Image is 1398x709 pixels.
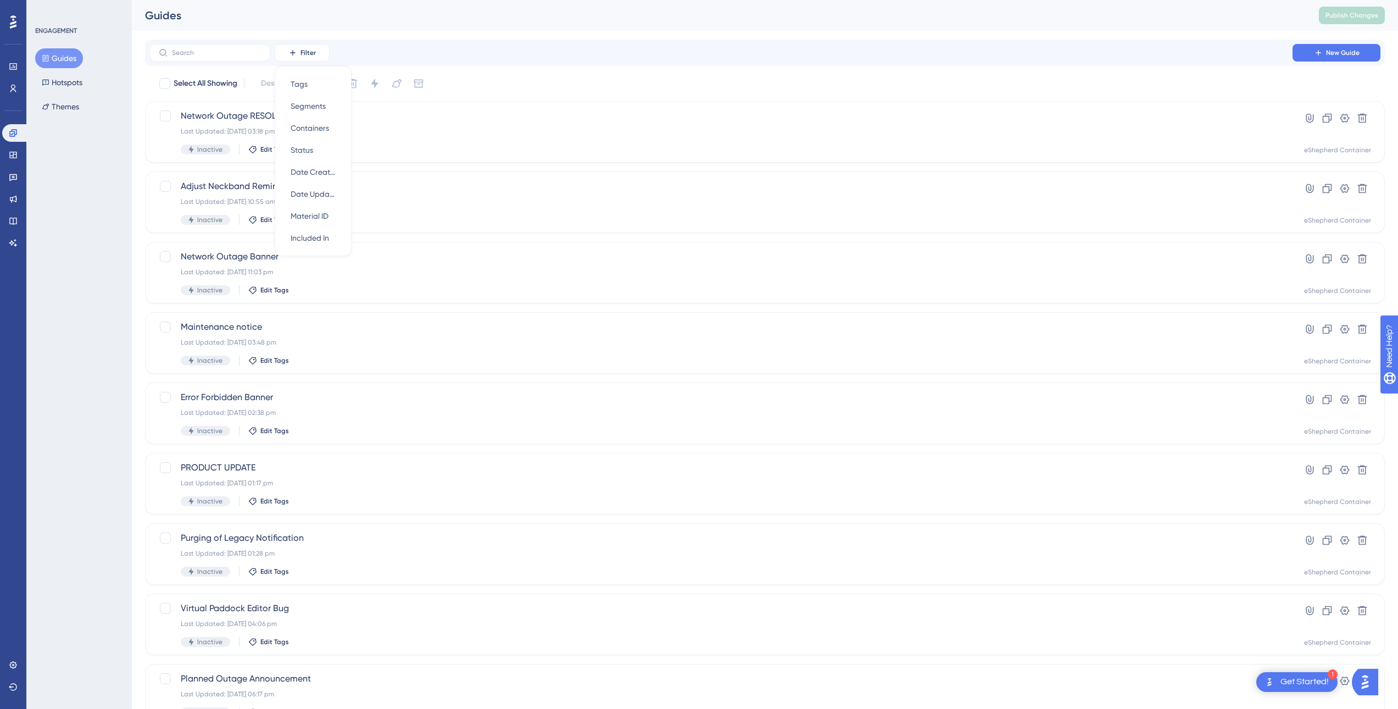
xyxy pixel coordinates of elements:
div: Last Updated: [DATE] 01:28 pm [181,549,1261,558]
button: Publish Changes [1319,7,1385,24]
span: Deselect [261,77,292,90]
div: ENGAGEMENT [35,26,77,35]
span: Date Created [291,165,336,179]
div: Last Updated: [DATE] 10:55 am [181,197,1261,206]
button: Status [282,139,344,161]
span: Filter [300,48,316,57]
span: Inactive [197,286,222,295]
div: 1 [1328,669,1338,679]
button: Hotspots [35,73,89,92]
span: Select All Showing [174,77,237,90]
button: Tags [282,73,344,95]
span: Network Outage Banner [181,250,1261,263]
span: New Guide [1326,48,1360,57]
button: Edit Tags [248,567,289,576]
span: Adjust Neckband Reminder [181,180,1261,193]
span: Virtual Paddock Editor Bug [181,602,1261,615]
span: Tags [291,77,308,91]
button: Edit Tags [248,145,289,154]
span: Planned Outage Announcement [181,672,1261,685]
button: Guides [35,48,83,68]
span: Edit Tags [260,567,289,576]
button: Containers [282,117,344,139]
span: Need Help? [26,3,69,16]
div: Last Updated: [DATE] 06:17 pm [181,690,1261,699]
div: eShepherd Container [1304,216,1371,225]
span: Error Forbidden Banner [181,391,1261,404]
span: Segments [291,99,326,113]
span: Edit Tags [260,497,289,506]
span: Inactive [197,145,222,154]
span: Material ID [291,209,328,223]
button: Themes [35,97,86,117]
button: Edit Tags [248,286,289,295]
div: Last Updated: [DATE] 03:48 pm [181,338,1261,347]
button: Edit Tags [248,497,289,506]
button: New Guide [1293,44,1380,62]
div: eShepherd Container [1304,568,1371,577]
span: Inactive [197,497,222,506]
span: Edit Tags [260,145,289,154]
div: eShepherd Container [1304,146,1371,154]
span: Edit Tags [260,356,289,365]
button: Deselect [251,74,302,93]
div: Last Updated: [DATE] 11:03 pm [181,268,1261,276]
span: Status [291,143,313,157]
div: Guides [145,8,1291,23]
button: Edit Tags [248,638,289,646]
div: Get Started! [1280,676,1329,688]
span: Inactive [197,426,222,435]
div: Last Updated: [DATE] 01:17 pm [181,479,1261,488]
span: Publish Changes [1325,11,1378,20]
span: Date Updated [291,187,336,201]
span: Edit Tags [260,215,289,224]
span: Inactive [197,567,222,576]
button: Date Created [282,161,344,183]
span: Inactive [197,356,222,365]
span: Network Outage RESOLVED [181,109,1261,123]
button: Filter [275,44,330,62]
button: Included In [282,227,344,249]
span: Edit Tags [260,426,289,435]
div: eShepherd Container [1304,427,1371,436]
button: Edit Tags [248,426,289,435]
span: Edit Tags [260,286,289,295]
img: launcher-image-alternative-text [1263,675,1276,689]
div: eShepherd Container [1304,497,1371,506]
span: Purging of Legacy Notification [181,531,1261,545]
input: Search [172,49,261,57]
button: Edit Tags [248,215,289,224]
div: Last Updated: [DATE] 04:06 pm [181,619,1261,628]
span: Included In [291,231,329,245]
span: Containers [291,121,329,135]
iframe: UserGuiding AI Assistant Launcher [1352,666,1385,699]
div: Last Updated: [DATE] 03:18 pm [181,127,1261,136]
div: eShepherd Container [1304,286,1371,295]
span: PRODUCT UPDATE [181,461,1261,474]
span: Edit Tags [260,638,289,646]
button: Edit Tags [248,356,289,365]
div: eShepherd Container [1304,357,1371,365]
button: Segments [282,95,344,117]
div: Open Get Started! checklist, remaining modules: 1 [1256,672,1338,692]
span: Inactive [197,638,222,646]
button: Date Updated [282,183,344,205]
button: Material ID [282,205,344,227]
span: Maintenance notice [181,320,1261,334]
div: eShepherd Container [1304,638,1371,647]
span: Inactive [197,215,222,224]
div: Last Updated: [DATE] 02:38 pm [181,408,1261,417]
